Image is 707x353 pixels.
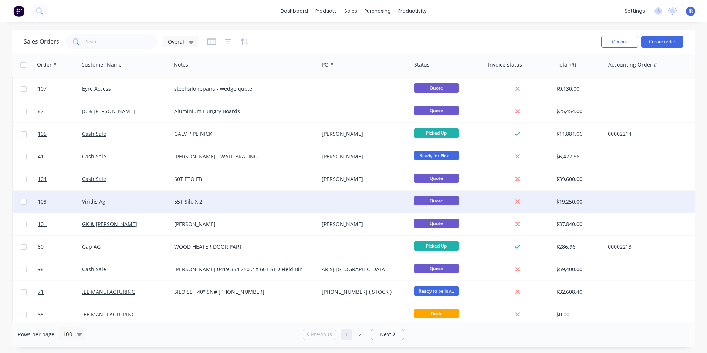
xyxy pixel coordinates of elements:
a: 41 [38,145,82,168]
div: productivity [395,6,430,17]
span: Next [380,331,391,338]
div: $9,130.00 [556,85,600,93]
a: 85 [38,303,82,326]
div: 00002213 [608,243,690,251]
div: $19,250.00 [556,198,600,205]
div: Notes [174,61,188,68]
div: $32,608.40 [556,288,600,296]
a: Next page [371,331,404,338]
div: $286.96 [556,243,600,251]
ul: Pagination [300,329,407,340]
span: 104 [38,175,47,183]
div: Accounting Order # [608,61,657,68]
a: Cash Sale [82,175,106,182]
div: $37,840.00 [556,221,600,228]
button: Options [601,36,638,48]
span: Ready for Pick ... [414,151,459,160]
span: 71 [38,288,44,296]
div: $6,422.56 [556,153,600,160]
a: 80 [38,236,82,258]
span: 107 [38,85,47,93]
a: .EE MANUFACTURING [82,311,135,318]
div: PO # [322,61,334,68]
div: [PERSON_NAME] [174,221,309,228]
span: Quote [414,174,459,183]
div: $39,600.00 [556,175,600,183]
div: WOOD HEATER DOOR PART [174,243,309,251]
span: 41 [38,153,44,160]
a: Cash Sale [82,153,106,160]
span: Draft [414,309,459,318]
span: 85 [38,311,44,318]
a: 87 [38,100,82,122]
span: 80 [38,243,44,251]
div: Order # [37,61,57,68]
span: 105 [38,130,47,138]
div: 60T PTO FB [174,175,309,183]
span: Quote [414,83,459,93]
div: AR SJ [GEOGRAPHIC_DATA] [322,266,404,273]
span: Picked Up [414,241,459,251]
div: [PERSON_NAME] - WALL BRACING [174,153,309,160]
a: 98 [38,258,82,280]
span: Quote [414,106,459,115]
a: GK & [PERSON_NAME] [82,221,137,228]
div: $25,454.00 [556,108,600,115]
span: 101 [38,221,47,228]
span: Previous [311,331,332,338]
div: $0.00 [556,311,600,318]
div: purchasing [361,6,395,17]
a: Page 2 [355,329,366,340]
a: dashboard [277,6,312,17]
button: Create order [641,36,683,48]
a: 107 [38,78,82,100]
a: .EE MANUFACTURING [82,288,135,295]
span: Quote [414,219,459,228]
div: SILO 55T 40° SN# [PHONE_NUMBER] [174,288,309,296]
span: Quote [414,264,459,273]
div: Customer Name [81,61,122,68]
div: [PHONE_NUMBER] ( STOCK ) [322,288,404,296]
img: Factory [13,6,24,17]
span: 103 [38,198,47,205]
a: 71 [38,281,82,303]
span: Picked Up [414,128,459,138]
div: [PERSON_NAME] [322,175,404,183]
div: GALV PIPE NICK [174,130,309,138]
a: 105 [38,123,82,145]
div: [PERSON_NAME] 0419 354 250 2 X 60T STD Field Bin [174,266,309,273]
span: Quote [414,196,459,205]
div: [PERSON_NAME] [322,221,404,228]
span: JR [689,8,693,14]
div: settings [621,6,649,17]
div: $59,400.00 [556,266,600,273]
a: Eyre Access [82,85,111,92]
div: sales [341,6,361,17]
a: 104 [38,168,82,190]
div: $11,881.06 [556,130,600,138]
input: Search... [86,34,158,49]
div: Status [414,61,430,68]
a: 101 [38,213,82,235]
span: Rows per page [18,331,54,338]
a: 103 [38,191,82,213]
a: Gap AG [82,243,101,250]
span: 98 [38,266,44,273]
div: Aluminium Hungry Boards [174,108,309,115]
div: products [312,6,341,17]
a: Viridis Ag [82,198,105,205]
h1: Sales Orders [24,38,59,45]
a: Previous page [303,331,336,338]
span: 87 [38,108,44,115]
a: Cash Sale [82,130,106,137]
div: Total ($) [557,61,576,68]
div: [PERSON_NAME] [322,130,404,138]
a: Cash Sale [82,266,106,273]
div: [PERSON_NAME] [322,153,404,160]
span: Ready to be inv... [414,286,459,296]
div: 55T Silo X 2 [174,198,309,205]
span: Overall [168,38,186,46]
div: Invoice status [488,61,522,68]
div: steel silo repairs - wedge quote [174,85,309,93]
a: Page 1 is your current page [341,329,352,340]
